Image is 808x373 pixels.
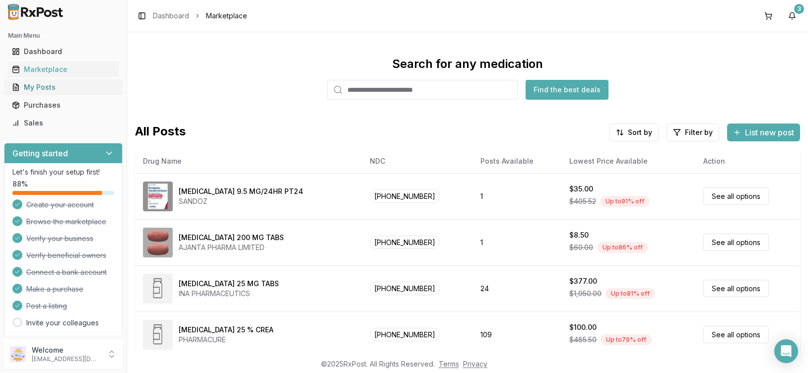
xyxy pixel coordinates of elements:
th: Drug Name [135,149,362,173]
button: Sales [4,115,123,131]
div: $35.00 [569,184,593,194]
span: Create your account [26,200,94,210]
a: Invite your colleagues [26,318,99,328]
span: All Posts [135,124,186,141]
span: Browse the marketplace [26,217,106,227]
div: Up to 86 % off [597,242,648,253]
a: See all options [703,280,769,297]
button: My Posts [4,79,123,95]
div: PHARMACURE [179,335,273,345]
div: AJANTA PHARMA LIMITED [179,243,284,252]
div: [MEDICAL_DATA] 25 MG TABS [179,279,279,289]
div: [MEDICAL_DATA] 9.5 MG/24HR PT24 [179,186,303,196]
th: Lowest Price Available [561,149,695,173]
h3: Getting started [12,147,68,159]
div: 3 [794,4,804,14]
a: Purchases [8,96,119,114]
img: Rivastigmine 9.5 MG/24HR PT24 [143,182,173,211]
h2: Main Menu [8,32,119,40]
td: 109 [472,311,561,358]
td: 1 [472,219,561,265]
span: Verify beneficial owners [26,250,106,260]
th: Action [695,149,800,173]
button: List new post [727,124,800,141]
div: Marketplace [12,64,115,74]
div: Up to 81 % off [606,288,655,299]
a: See all options [703,234,769,251]
div: Dashboard [12,47,115,57]
p: [EMAIL_ADDRESS][DOMAIN_NAME] [32,355,101,363]
p: Let's finish your setup first! [12,167,114,177]
span: [PHONE_NUMBER] [370,282,440,295]
div: $100.00 [569,322,597,332]
span: 88 % [12,179,28,189]
span: Verify your business [26,234,93,244]
button: Dashboard [4,44,123,60]
div: Sales [12,118,115,128]
button: Sort by [609,124,659,141]
a: Dashboard [8,43,119,61]
button: Marketplace [4,62,123,77]
span: Make a purchase [26,284,83,294]
a: List new post [727,128,800,138]
a: Marketplace [8,61,119,78]
img: Methyl Salicylate 25 % CREA [143,320,173,350]
span: List new post [745,126,794,138]
span: $60.00 [569,243,593,252]
td: 1 [472,173,561,219]
button: 3 [784,8,800,24]
span: Marketplace [206,11,247,21]
a: See all options [703,187,769,205]
span: [PHONE_NUMBER] [370,236,440,249]
img: Entacapone 200 MG TABS [143,228,173,257]
th: Posts Available [472,149,561,173]
p: Welcome [32,345,101,355]
a: Privacy [463,360,487,368]
span: Connect a bank account [26,267,107,277]
div: INA PHARMACEUTICS [179,289,279,299]
div: [MEDICAL_DATA] 25 % CREA [179,325,273,335]
span: $405.52 [569,196,596,206]
span: [PHONE_NUMBER] [370,189,440,203]
span: Filter by [685,127,713,137]
button: Find the best deals [526,80,608,100]
div: [MEDICAL_DATA] 200 MG TABS [179,233,284,243]
img: User avatar [10,346,26,362]
th: NDC [362,149,472,173]
a: Sales [8,114,119,132]
button: Purchases [4,97,123,113]
span: $1,950.00 [569,289,602,299]
a: My Posts [8,78,119,96]
div: $377.00 [569,276,597,286]
a: Terms [439,360,459,368]
img: RxPost Logo [4,4,67,20]
span: Post a listing [26,301,67,311]
a: Dashboard [153,11,189,21]
div: $8.50 [569,230,589,240]
button: Filter by [667,124,719,141]
div: Purchases [12,100,115,110]
span: Sort by [628,127,652,137]
div: Open Intercom Messenger [774,339,798,363]
img: Diclofenac Potassium 25 MG TABS [143,274,173,304]
div: Up to 91 % off [600,196,650,207]
div: Search for any medication [392,56,543,72]
a: See all options [703,326,769,343]
div: My Posts [12,82,115,92]
td: 24 [472,265,561,311]
span: $485.50 [569,335,597,345]
span: [PHONE_NUMBER] [370,328,440,341]
div: SANDOZ [179,196,303,206]
nav: breadcrumb [153,11,247,21]
div: Up to 79 % off [601,334,652,345]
